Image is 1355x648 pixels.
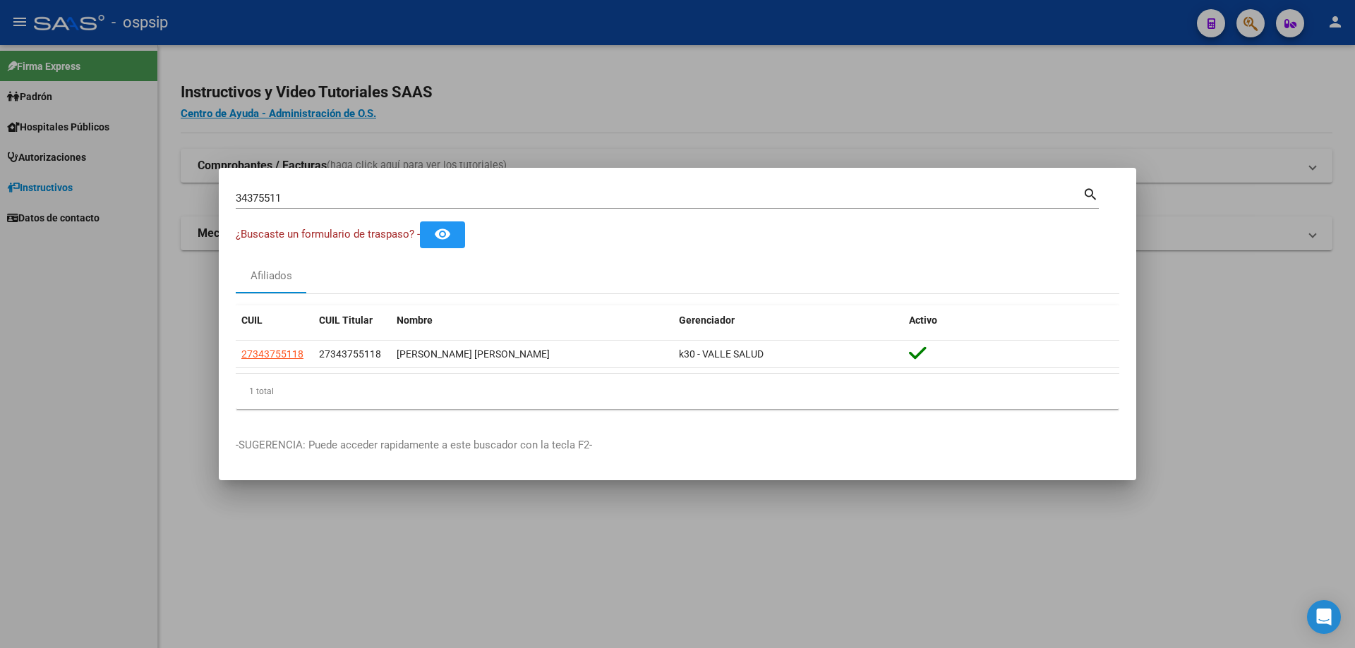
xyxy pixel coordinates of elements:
[319,348,381,360] span: 27343755118
[241,314,263,326] span: CUIL
[397,346,668,362] div: [PERSON_NAME] [PERSON_NAME]
[236,228,420,240] span: ¿Buscaste un formulario de traspaso? -
[236,374,1119,409] div: 1 total
[241,348,303,360] span: 27343755118
[434,226,451,243] mat-icon: remove_red_eye
[391,305,673,336] datatable-header-cell: Nombre
[903,305,1119,336] datatable-header-cell: Activo
[1083,185,1099,202] mat-icon: search
[1307,600,1341,634] div: Open Intercom Messenger
[251,268,292,284] div: Afiliados
[673,305,903,336] datatable-header-cell: Gerenciador
[909,314,937,326] span: Activo
[236,437,1119,453] p: -SUGERENCIA: Puede acceder rapidamente a este buscador con la tecla F2-
[397,314,433,326] span: Nombre
[313,305,391,336] datatable-header-cell: CUIL Titular
[679,314,735,326] span: Gerenciador
[679,348,764,360] span: k30 - VALLE SALUD
[319,314,373,326] span: CUIL Titular
[236,305,313,336] datatable-header-cell: CUIL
